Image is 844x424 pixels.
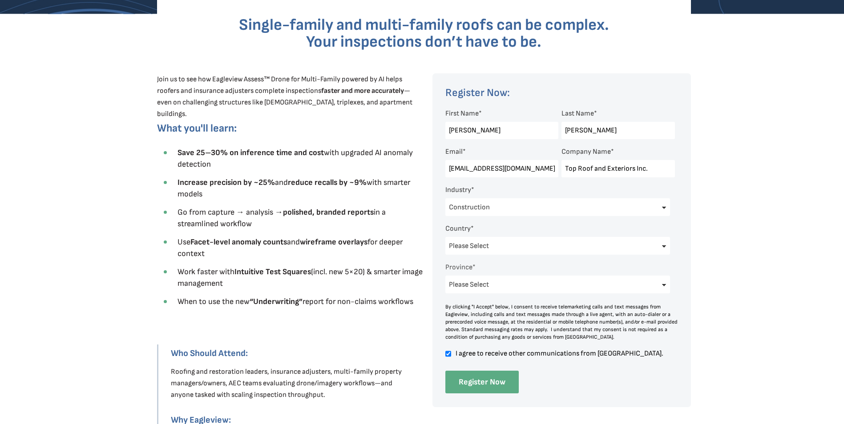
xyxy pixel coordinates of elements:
[306,32,541,52] span: Your inspections don’t have to be.
[445,224,471,233] span: Country
[288,178,367,187] strong: reduce recalls by ~9%
[300,237,367,247] strong: wireframe overlays
[445,263,472,272] span: Province
[157,122,237,135] span: What you'll learn:
[445,86,510,99] span: Register Now:
[178,148,413,169] span: with upgraded AI anomaly detection
[445,148,463,156] span: Email
[234,267,311,276] strong: Intuitive Test Squares
[178,237,403,258] span: Use and for deeper context
[157,75,412,118] span: Join us to see how Eagleview Assess™ Drone for Multi-Family powered by AI helps roofers and insur...
[178,297,413,306] span: When to use the new report for non-claims workflows
[445,186,471,194] span: Industry
[561,109,594,118] span: Last Name
[561,148,611,156] span: Company Name
[445,303,678,341] div: By clicking "I Accept" below, I consent to receive telemarketing calls and text messages from Eag...
[321,87,404,95] strong: faster and more accurately
[283,208,374,217] strong: polished, branded reports
[178,267,423,288] span: Work faster with (incl. new 5×20) & smarter image management
[445,371,519,393] input: Register Now
[171,348,248,359] strong: Who Should Attend:
[445,109,479,118] span: First Name
[454,350,675,357] span: I agree to receive other communications from [GEOGRAPHIC_DATA].
[239,16,609,35] span: Single-family and multi-family roofs can be complex.
[445,350,451,358] input: I agree to receive other communications from [GEOGRAPHIC_DATA].
[178,178,275,187] strong: Increase precision by ~25%
[190,237,287,247] strong: Facet-level anomaly counts
[178,178,410,199] span: and with smarter models
[250,297,303,306] strong: “Underwriting”
[178,148,324,157] strong: Save 25–30% on inference time and cost
[171,368,402,399] span: Roofing and restoration leaders, insurance adjusters, multi-family property managers/owners, AEC ...
[178,208,386,228] span: Go from capture → analysis → in a streamlined workflow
